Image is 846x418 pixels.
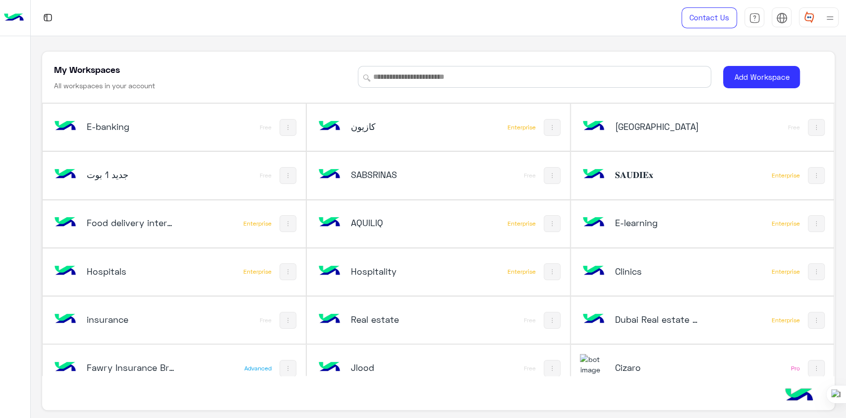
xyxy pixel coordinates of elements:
img: bot image [316,113,343,140]
div: Enterprise [508,123,536,131]
div: Enterprise [243,220,272,228]
div: Free [260,316,272,324]
img: bot image [52,209,79,236]
h5: Cizaro [615,361,703,373]
img: bot image [316,161,343,188]
img: 156304517558823 [316,258,343,285]
img: tab [42,11,54,24]
div: Enterprise [772,316,800,324]
img: bot image [580,161,607,188]
img: 919860931428189 [580,354,607,375]
img: 150296141495873 [580,258,607,285]
div: Enterprise [508,220,536,228]
div: Enterprise [772,268,800,276]
div: Free [788,123,800,131]
h5: Real estate [351,313,439,325]
div: Free [524,172,536,179]
div: Free [260,172,272,179]
h5: My Workspaces [54,63,120,75]
img: Logo [4,7,24,28]
h5: AQUILIQ [351,217,439,229]
img: 159515503901976 [52,258,79,285]
h5: Hospitality [351,265,439,277]
h5: E-banking [87,120,175,132]
img: userImage [801,10,815,24]
img: 156110244244059 [580,209,607,236]
div: Enterprise [772,172,800,179]
h5: SABSRINAS [351,169,439,180]
a: tab [744,7,764,28]
div: Enterprise [508,268,536,276]
h5: 𝐒𝐀𝐔𝐃𝐈𝐄𝐱 [615,169,703,180]
img: 146205905242462 [316,354,343,381]
h5: بوت‎ جديد 1 [87,169,175,180]
img: bot image [52,113,79,140]
img: tab [776,12,788,24]
h5: Clinics [615,265,703,277]
img: bot image [52,306,79,333]
img: hulul-logo.png [782,378,816,413]
img: 135945226273096 [580,306,607,333]
h5: كازيون [351,120,439,132]
h5: Fawry Insurance Brokerage`s [87,361,175,373]
h5: Jlood [351,361,439,373]
h5: Hulul Mall [615,120,703,132]
div: Free [524,316,536,324]
img: tab [749,12,760,24]
img: bot image [316,209,343,236]
div: Free [260,123,272,131]
h5: Hospitals [87,265,175,277]
a: Contact Us [681,7,737,28]
button: Add Workspace [723,66,800,88]
div: Advanced [244,364,272,372]
img: bot image [316,306,343,333]
h5: Food delivery interaction [87,217,175,229]
img: bot image [580,113,607,140]
div: Enterprise [243,268,272,276]
img: 104801162288547 [52,161,79,188]
div: Enterprise [772,220,800,228]
h5: E-learning [615,217,703,229]
h5: insurance [87,313,175,325]
div: Pro [791,364,800,372]
h5: Dubai Real estate Gitex23 [615,313,703,325]
h6: All workspaces in your account [54,81,155,91]
div: Free [524,364,536,372]
img: profile [824,12,836,24]
img: bot image [52,354,79,381]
